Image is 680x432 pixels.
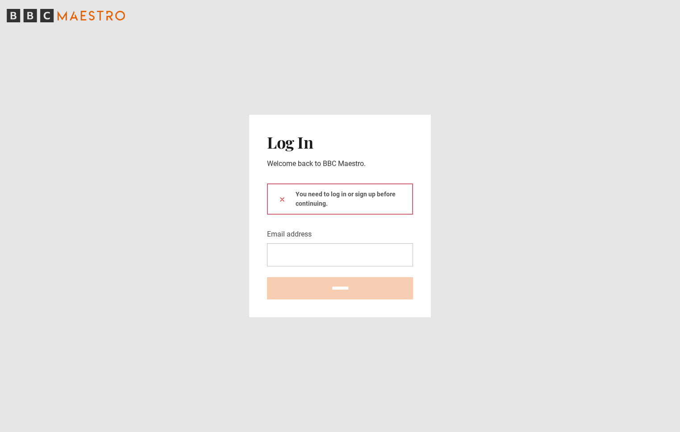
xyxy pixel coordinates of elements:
[267,133,413,151] h2: Log In
[267,158,413,169] p: Welcome back to BBC Maestro.
[267,183,413,215] div: You need to log in or sign up before continuing.
[267,229,312,240] label: Email address
[7,9,125,22] svg: BBC Maestro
